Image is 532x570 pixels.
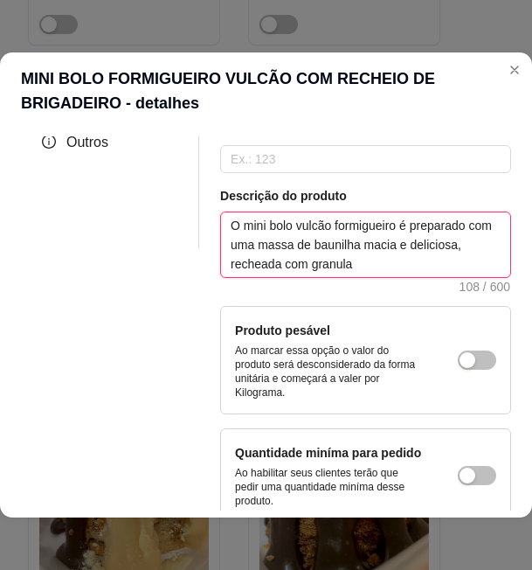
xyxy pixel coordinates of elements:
[235,446,421,460] label: Quantidade miníma para pedido
[501,56,529,84] button: Close
[235,344,423,400] p: Ao marcar essa opção o valor do produto será desconsiderado da forma unitária e começará a valer ...
[42,135,56,149] span: info-circle
[235,323,330,337] label: Produto pesável
[235,466,423,508] p: Ao habilitar seus clientes terão que pedir uma quantidade miníma desse produto.
[220,145,511,173] input: Ex.: 123
[220,187,511,205] article: Descrição do produto
[221,212,510,277] textarea: O mini bolo vulcão formigueiro é preparado com uma massa de baunilha macia e deliciosa, recheada ...
[66,135,108,149] span: Outros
